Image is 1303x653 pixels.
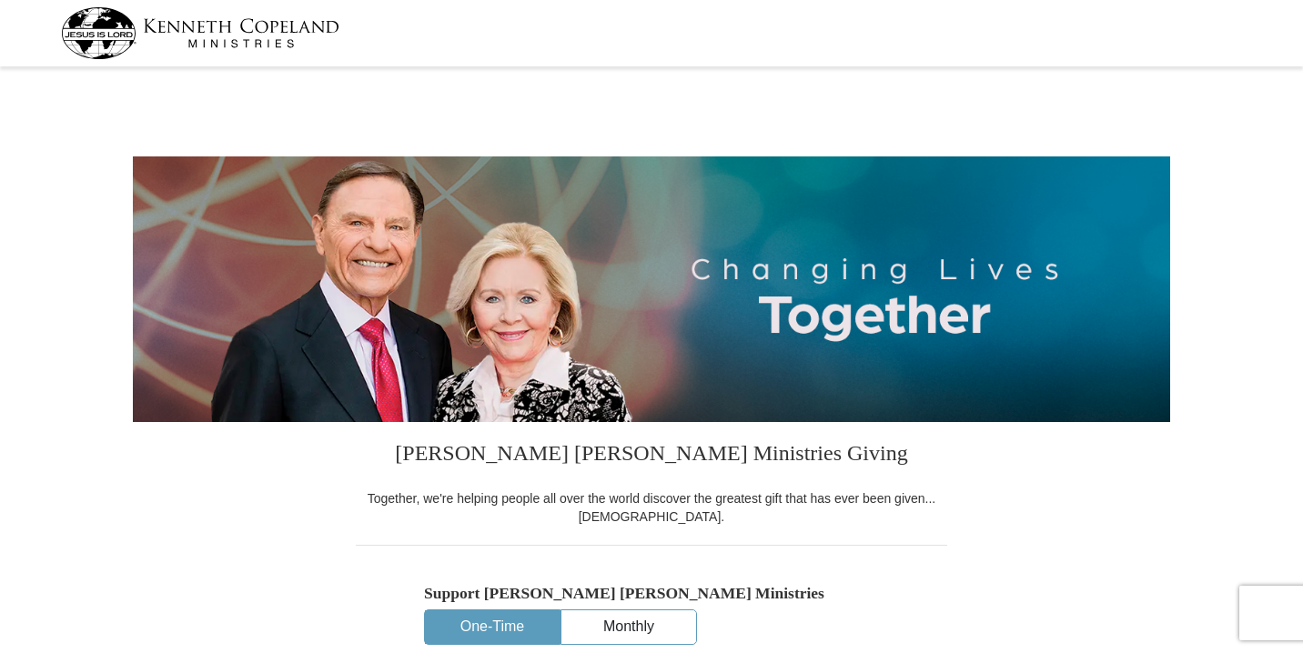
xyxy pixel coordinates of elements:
div: Together, we're helping people all over the world discover the greatest gift that has ever been g... [356,489,947,526]
img: kcm-header-logo.svg [61,7,339,59]
button: One-Time [425,610,560,644]
button: Monthly [561,610,696,644]
h3: [PERSON_NAME] [PERSON_NAME] Ministries Giving [356,422,947,489]
h5: Support [PERSON_NAME] [PERSON_NAME] Ministries [424,584,879,603]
